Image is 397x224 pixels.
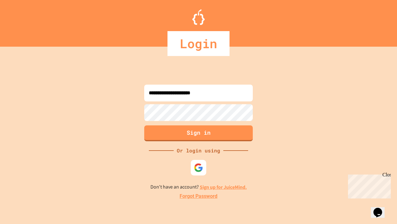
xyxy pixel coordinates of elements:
div: Chat with us now!Close [2,2,43,40]
a: Sign up for JuiceMind. [200,184,247,190]
iframe: chat widget [371,199,391,218]
p: Don't have an account? [150,183,247,191]
img: google-icon.svg [194,163,203,172]
div: Or login using [174,147,223,154]
img: Logo.svg [192,9,205,25]
iframe: chat widget [346,172,391,198]
a: Forgot Password [180,193,217,200]
button: Sign in [144,125,253,141]
div: Login [167,31,230,56]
